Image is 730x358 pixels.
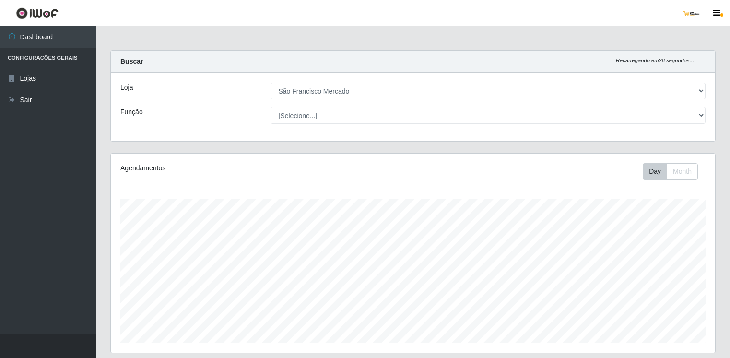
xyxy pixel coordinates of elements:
[120,58,143,65] strong: Buscar
[643,163,698,180] div: First group
[667,163,698,180] button: Month
[643,163,706,180] div: Toolbar with button groups
[120,163,356,173] div: Agendamentos
[616,58,694,63] i: Recarregando em 26 segundos...
[120,107,143,117] label: Função
[16,7,59,19] img: CoreUI Logo
[120,83,133,93] label: Loja
[643,163,667,180] button: Day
